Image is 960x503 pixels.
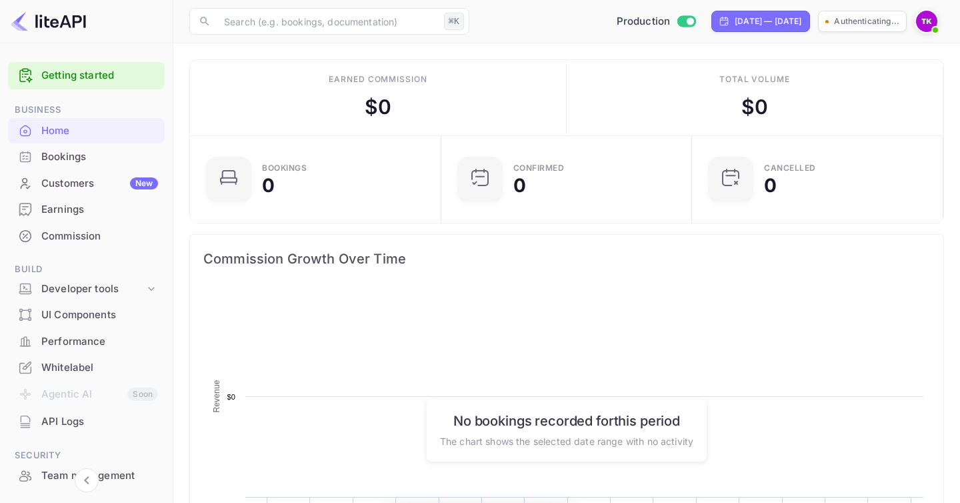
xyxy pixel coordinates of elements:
[41,229,158,244] div: Commission
[719,73,791,85] div: Total volume
[329,73,427,85] div: Earned commission
[8,329,165,354] a: Performance
[75,468,99,492] button: Collapse navigation
[8,144,165,169] a: Bookings
[764,176,777,195] div: 0
[41,360,158,376] div: Whitelabel
[11,11,86,32] img: LiteAPI logo
[8,302,165,328] div: UI Components
[8,463,165,488] a: Team management
[212,380,221,412] text: Revenue
[41,414,158,430] div: API Logs
[617,14,671,29] span: Production
[262,176,275,195] div: 0
[8,197,165,223] div: Earnings
[444,13,464,30] div: ⌘K
[41,308,158,323] div: UI Components
[711,11,810,32] div: Click to change the date range period
[440,412,693,428] h6: No bookings recorded for this period
[8,448,165,463] span: Security
[513,176,526,195] div: 0
[8,144,165,170] div: Bookings
[8,223,165,248] a: Commission
[203,248,930,270] span: Commission Growth Over Time
[262,164,307,172] div: Bookings
[227,393,235,401] text: $0
[916,11,937,32] img: Thakur Karan
[8,171,165,195] a: CustomersNew
[8,223,165,249] div: Commission
[8,118,165,143] a: Home
[8,409,165,434] a: API Logs
[8,278,165,301] div: Developer tools
[741,92,768,122] div: $ 0
[8,355,165,381] div: Whitelabel
[41,149,158,165] div: Bookings
[41,176,158,191] div: Customers
[611,14,701,29] div: Switch to Sandbox mode
[8,118,165,144] div: Home
[41,123,158,139] div: Home
[41,68,158,83] a: Getting started
[8,262,165,277] span: Build
[8,103,165,117] span: Business
[365,92,391,122] div: $ 0
[513,164,565,172] div: Confirmed
[8,355,165,380] a: Whitelabel
[8,62,165,89] div: Getting started
[8,409,165,435] div: API Logs
[8,302,165,327] a: UI Components
[8,329,165,355] div: Performance
[764,164,816,172] div: CANCELLED
[8,463,165,489] div: Team management
[41,334,158,350] div: Performance
[41,282,145,297] div: Developer tools
[41,202,158,217] div: Earnings
[216,8,439,35] input: Search (e.g. bookings, documentation)
[8,171,165,197] div: CustomersNew
[440,434,693,448] p: The chart shows the selected date range with no activity
[834,15,899,27] p: Authenticating...
[130,177,158,189] div: New
[8,197,165,221] a: Earnings
[735,15,801,27] div: [DATE] — [DATE]
[41,468,158,484] div: Team management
